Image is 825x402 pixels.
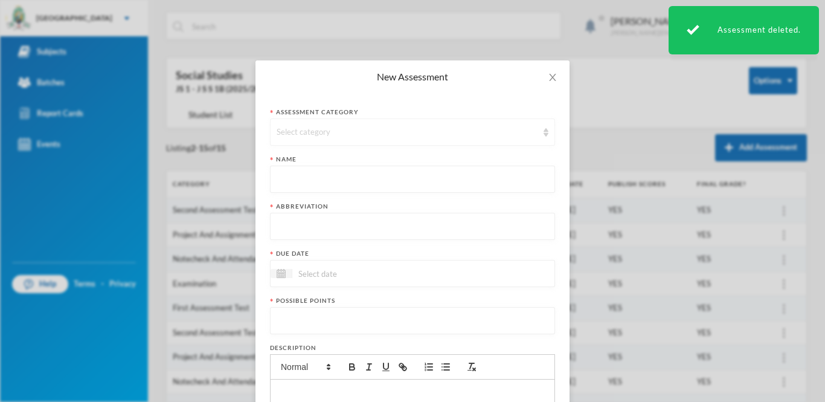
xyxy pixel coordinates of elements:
div: Abbreviation [270,202,555,211]
div: New Assessment [270,70,555,83]
div: Assessment deleted. [669,6,819,54]
div: Select category [277,126,538,138]
div: Due date [270,249,555,258]
div: Description [270,343,555,352]
button: Close [536,60,570,94]
div: Possible points [270,296,555,305]
div: Assessment category [270,108,555,117]
input: Select date [292,267,394,280]
div: Name [270,155,555,164]
i: icon: close [548,73,557,82]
